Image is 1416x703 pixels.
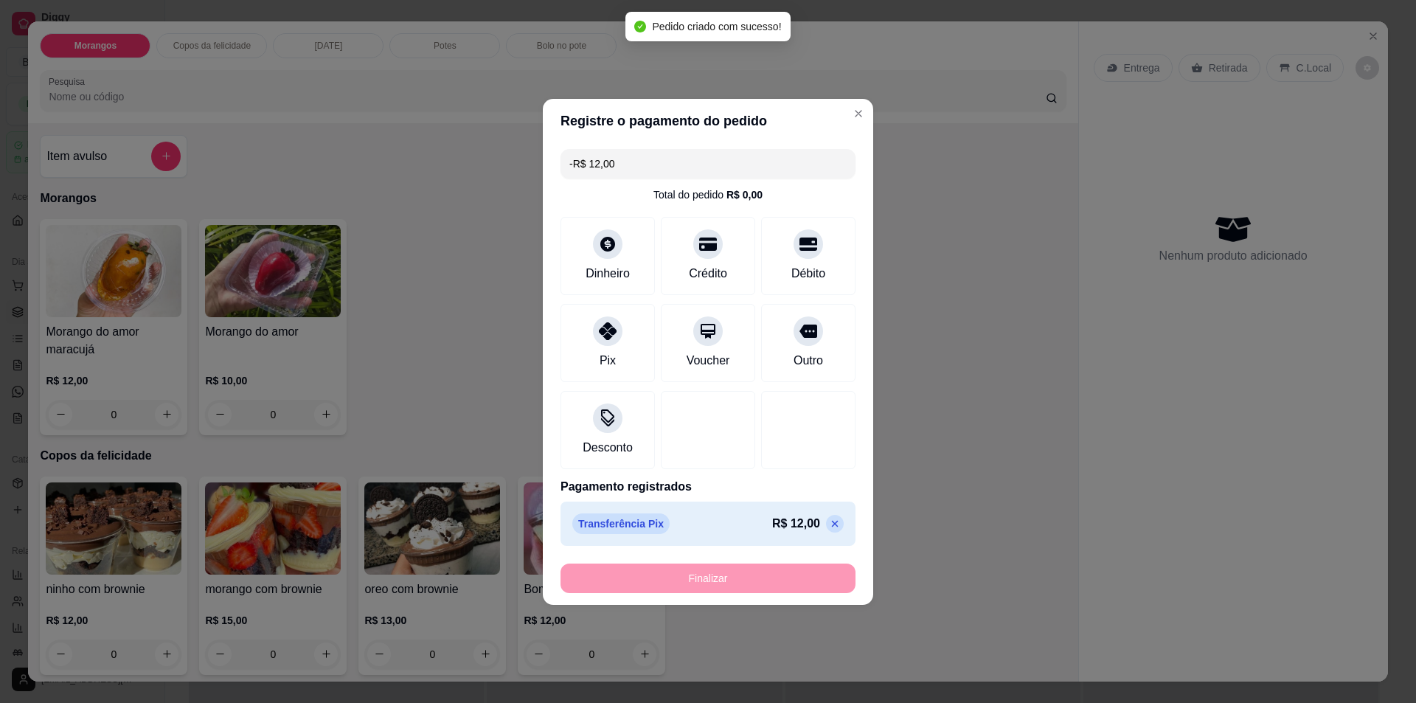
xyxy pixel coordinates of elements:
[689,265,727,283] div: Crédito
[586,265,630,283] div: Dinheiro
[543,99,873,143] header: Registre o pagamento do pedido
[791,265,825,283] div: Débito
[772,515,820,533] p: R$ 12,00
[652,21,781,32] span: Pedido criado com sucesso!
[569,149,847,179] input: Ex.: hambúrguer de cordeiro
[583,439,633,457] div: Desconto
[726,187,763,202] div: R$ 0,00
[653,187,763,202] div: Total do pedido
[600,352,616,370] div: Pix
[794,352,823,370] div: Outro
[687,352,730,370] div: Voucher
[634,21,646,32] span: check-circle
[572,513,670,534] p: Transferência Pix
[847,102,870,125] button: Close
[560,478,855,496] p: Pagamento registrados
